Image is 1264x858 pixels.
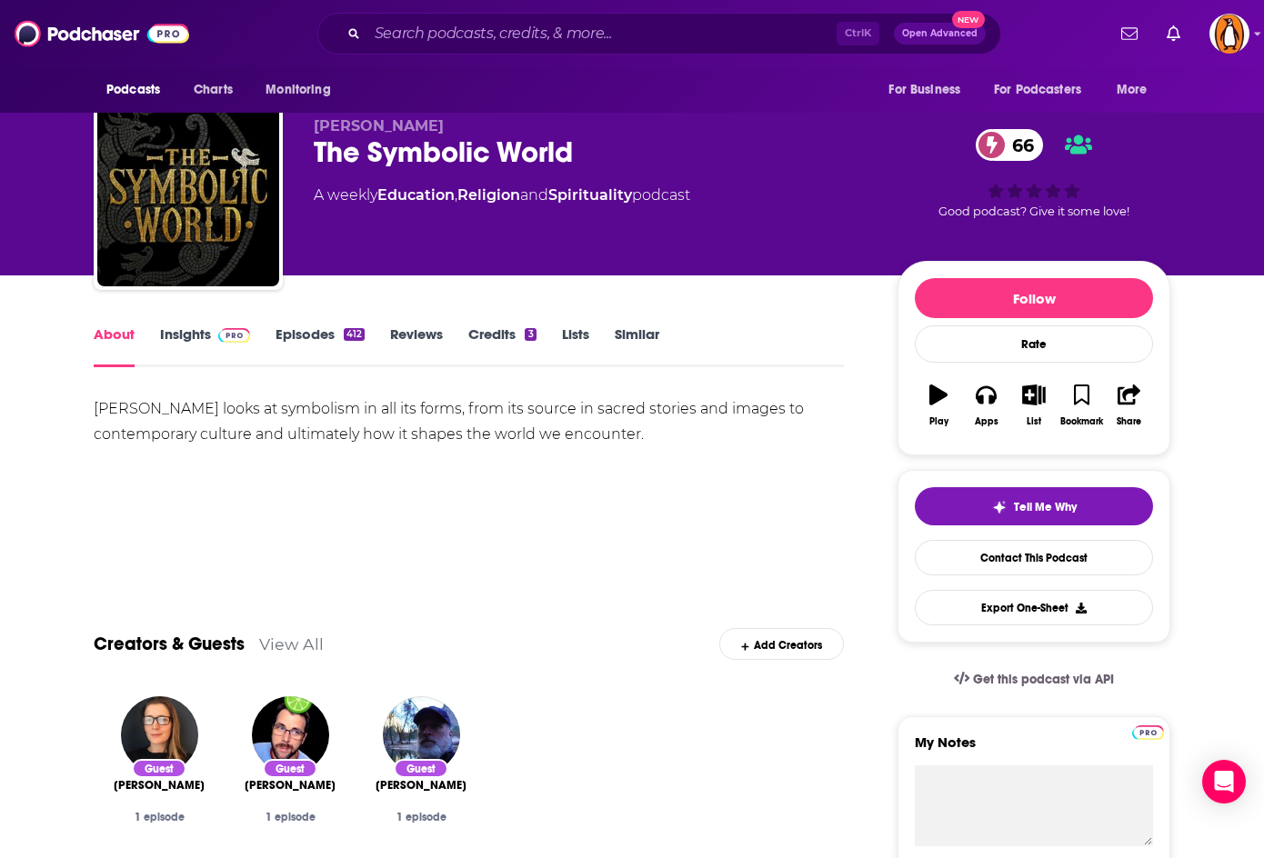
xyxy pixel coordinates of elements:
span: Ctrl K [837,22,879,45]
img: The Symbolic World [97,105,279,286]
div: 1 episode [108,811,210,823]
a: InsightsPodchaser Pro [160,325,250,367]
button: Show profile menu [1209,14,1249,54]
button: Open AdvancedNew [894,23,986,45]
img: Paul Vander Klay [383,696,460,773]
a: Episodes412 [276,325,365,367]
a: Contact This Podcast [915,540,1153,575]
button: open menu [982,73,1108,107]
div: 1 episode [239,811,341,823]
a: Credits3 [468,325,536,367]
img: Benjamin Boyce [252,696,329,773]
span: New [952,11,985,28]
span: Charts [194,77,233,103]
span: For Business [888,77,960,103]
a: 66 [976,129,1043,161]
span: 66 [994,129,1043,161]
input: Search podcasts, credits, & more... [367,19,837,48]
button: Export One-Sheet [915,590,1153,625]
button: tell me why sparkleTell Me Why [915,487,1153,525]
a: Education [377,186,455,204]
a: Pro website [1132,723,1164,740]
span: Get this podcast via API [973,672,1114,687]
div: [PERSON_NAME] looks at symbolism in all its forms, from its source in sacred stories and images t... [94,396,844,447]
a: About [94,325,135,367]
button: open menu [876,73,983,107]
div: Apps [975,416,998,427]
span: [PERSON_NAME] [314,117,444,135]
span: , [455,186,457,204]
button: open menu [1104,73,1170,107]
div: Rate [915,325,1153,363]
div: Guest [263,759,317,778]
button: Share [1106,373,1153,438]
span: [PERSON_NAME] [376,778,466,793]
span: [PERSON_NAME] [114,778,205,793]
a: Creators & Guests [94,633,245,655]
div: Guest [132,759,186,778]
div: 3 [525,328,536,341]
button: Follow [915,278,1153,318]
img: Mary Harrington [121,696,198,773]
button: Play [915,373,962,438]
a: Lists [562,325,589,367]
img: Podchaser Pro [218,328,250,343]
a: Show notifications dropdown [1159,18,1188,49]
span: and [520,186,548,204]
div: 66Good podcast? Give it some love! [898,117,1170,230]
span: Open Advanced [902,29,978,38]
div: Share [1117,416,1141,427]
div: A weekly podcast [314,185,690,206]
img: Podchaser - Follow, Share and Rate Podcasts [15,16,189,51]
div: Open Intercom Messenger [1202,760,1246,803]
button: open menu [253,73,354,107]
span: More [1117,77,1148,103]
a: Charts [182,73,244,107]
button: List [1010,373,1058,438]
div: Add Creators [719,628,844,660]
button: Apps [962,373,1009,438]
span: Monitoring [266,77,330,103]
a: View All [259,634,324,653]
img: User Profile [1209,14,1249,54]
span: Tell Me Why [1014,500,1077,514]
a: Mary Harrington [114,778,205,793]
span: Podcasts [106,77,160,103]
div: 1 episode [370,811,472,823]
a: Religion [457,186,520,204]
span: Logged in as penguin_portfolio [1209,14,1249,54]
div: 412 [344,328,365,341]
a: Spirituality [548,186,632,204]
button: open menu [94,73,184,107]
span: [PERSON_NAME] [245,778,336,793]
img: tell me why sparkle [992,500,1007,514]
div: List [1027,416,1041,427]
a: Paul Vander Klay [376,778,466,793]
div: Guest [394,759,448,778]
label: My Notes [915,733,1153,765]
span: For Podcasters [994,77,1081,103]
div: Play [929,416,948,427]
button: Bookmark [1058,373,1105,438]
a: Show notifications dropdown [1114,18,1145,49]
div: Search podcasts, credits, & more... [317,13,1001,55]
a: Benjamin Boyce [245,778,336,793]
a: Get this podcast via API [939,657,1129,702]
a: Similar [615,325,659,367]
a: Reviews [390,325,443,367]
span: Good podcast? Give it some love! [938,205,1129,218]
div: Bookmark [1060,416,1103,427]
img: Podchaser Pro [1132,725,1164,740]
